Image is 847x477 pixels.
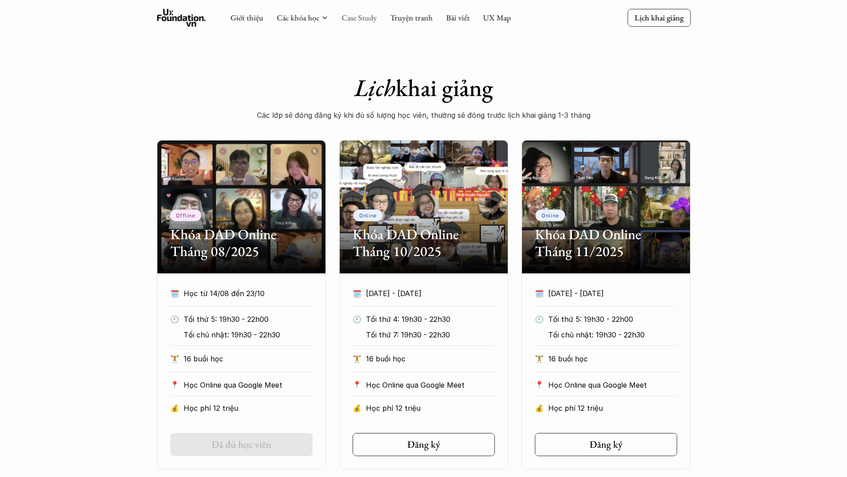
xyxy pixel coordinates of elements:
[353,433,495,456] a: Đăng ký
[359,212,377,218] p: Online
[246,108,602,122] p: Các lớp sẽ đóng đăng ký khi đủ số lượng học viên, thường sẽ đóng trước lịch khai giảng 1-3 tháng
[535,433,677,456] a: Đăng ký
[184,313,308,326] p: Tối thứ 5: 19h30 - 22h00
[535,381,544,389] p: 📍
[170,226,313,260] h2: Khóa DAD Online Tháng 08/2025
[246,73,602,102] h1: khai giảng
[535,401,544,415] p: 💰
[184,378,313,392] p: Học Online qua Google Meet
[184,401,313,415] p: Học phí 12 triệu
[176,212,195,218] p: Offline
[535,226,677,260] h2: Khóa DAD Online Tháng 11/2025
[353,381,361,389] p: 📍
[170,287,179,300] p: 🗓️
[634,12,683,23] p: Lịch khai giảng
[590,439,622,450] h5: Đăng ký
[535,287,544,300] p: 🗓️
[212,439,271,450] h5: Đã đủ học viên
[366,328,490,341] p: Tối thứ 7: 19h30 - 22h30
[353,287,361,300] p: 🗓️
[548,328,672,341] p: Tối chủ nhật: 19h30 - 22h30
[407,439,440,450] h5: Đăng ký
[483,12,511,23] a: UX Map
[354,72,396,103] em: Lịch
[390,12,433,23] a: Truyện tranh
[353,226,495,260] h2: Khóa DAD Online Tháng 10/2025
[548,313,672,326] p: Tối thứ 5: 19h30 - 22h00
[170,313,179,326] p: 🕙
[230,12,263,23] a: Giới thiệu
[366,401,495,415] p: Học phí 12 triệu
[627,9,690,26] a: Lịch khai giảng
[341,12,377,23] a: Case Study
[366,313,490,326] p: Tối thứ 4: 19h30 - 22h30
[366,378,495,392] p: Học Online qua Google Meet
[548,378,677,392] p: Học Online qua Google Meet
[353,352,361,365] p: 🏋️
[184,328,308,341] p: Tối chủ nhật: 19h30 - 22h30
[548,287,677,300] p: [DATE] - [DATE]
[548,401,677,415] p: Học phí 12 triệu
[535,352,544,365] p: 🏋️
[535,313,544,326] p: 🕙
[353,401,361,415] p: 💰
[170,381,179,389] p: 📍
[366,287,495,300] p: [DATE] - [DATE]
[542,212,559,218] p: Online
[277,12,319,23] a: Các khóa học
[548,352,677,365] p: 16 buổi học
[366,352,495,365] p: 16 buổi học
[170,352,179,365] p: 🏋️
[170,401,179,415] p: 💰
[446,12,470,23] a: Bài viết
[353,313,361,326] p: 🕙
[184,352,313,365] p: 16 buổi học
[184,287,313,300] p: Học từ 14/08 đến 23/10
